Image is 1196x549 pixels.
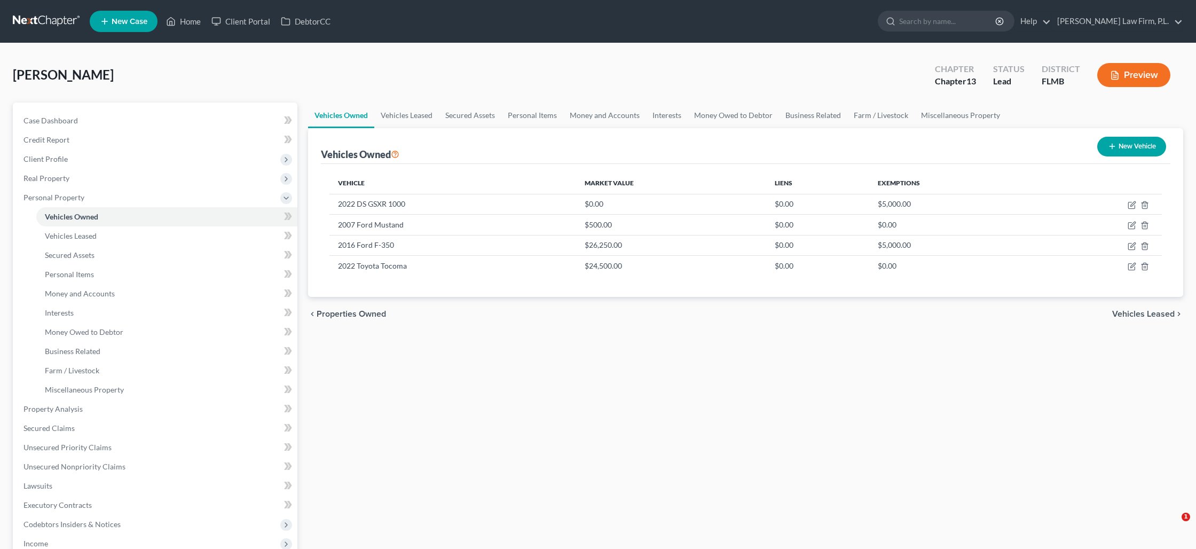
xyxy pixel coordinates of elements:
[15,476,297,496] a: Lawsuits
[15,111,297,130] a: Case Dashboard
[1112,310,1183,318] button: Vehicles Leased chevron_right
[23,500,92,509] span: Executory Contracts
[563,103,646,128] a: Money and Accounts
[45,250,95,260] span: Secured Assets
[935,75,976,88] div: Chapter
[36,246,297,265] a: Secured Assets
[501,103,563,128] a: Personal Items
[317,310,386,318] span: Properties Owned
[1042,75,1080,88] div: FLMB
[308,310,386,318] button: chevron_left Properties Owned
[1097,137,1166,156] button: New Vehicle
[45,347,100,356] span: Business Related
[276,12,336,31] a: DebtorCC
[161,12,206,31] a: Home
[869,235,1040,255] td: $5,000.00
[15,457,297,476] a: Unsecured Nonpriority Claims
[869,255,1040,276] td: $0.00
[576,172,766,194] th: Market Value
[766,255,869,276] td: $0.00
[23,539,48,548] span: Income
[23,520,121,529] span: Codebtors Insiders & Notices
[45,231,97,240] span: Vehicles Leased
[847,103,915,128] a: Farm / Livestock
[899,11,997,31] input: Search by name...
[206,12,276,31] a: Client Portal
[374,103,439,128] a: Vehicles Leased
[15,399,297,419] a: Property Analysis
[23,174,69,183] span: Real Property
[1160,513,1185,538] iframe: Intercom live chat
[576,215,766,235] td: $500.00
[23,154,68,163] span: Client Profile
[869,215,1040,235] td: $0.00
[576,194,766,214] td: $0.00
[646,103,688,128] a: Interests
[23,481,52,490] span: Lawsuits
[1097,63,1170,87] button: Preview
[36,226,297,246] a: Vehicles Leased
[1052,12,1183,31] a: [PERSON_NAME] Law Firm, P.L.
[36,207,297,226] a: Vehicles Owned
[329,215,576,235] td: 2007 Ford Mustand
[935,63,976,75] div: Chapter
[308,310,317,318] i: chevron_left
[45,327,123,336] span: Money Owed to Debtor
[23,423,75,433] span: Secured Claims
[45,270,94,279] span: Personal Items
[869,194,1040,214] td: $5,000.00
[15,438,297,457] a: Unsecured Priority Claims
[766,194,869,214] td: $0.00
[36,323,297,342] a: Money Owed to Debtor
[36,284,297,303] a: Money and Accounts
[329,172,576,194] th: Vehicle
[993,63,1025,75] div: Status
[766,172,869,194] th: Liens
[45,308,74,317] span: Interests
[23,135,69,144] span: Credit Report
[23,193,84,202] span: Personal Property
[308,103,374,128] a: Vehicles Owned
[45,289,115,298] span: Money and Accounts
[329,255,576,276] td: 2022 Toyota Tocoma
[1175,310,1183,318] i: chevron_right
[36,303,297,323] a: Interests
[993,75,1025,88] div: Lead
[23,116,78,125] span: Case Dashboard
[779,103,847,128] a: Business Related
[766,235,869,255] td: $0.00
[869,172,1040,194] th: Exemptions
[23,462,125,471] span: Unsecured Nonpriority Claims
[36,342,297,361] a: Business Related
[15,496,297,515] a: Executory Contracts
[439,103,501,128] a: Secured Assets
[36,380,297,399] a: Miscellaneous Property
[321,148,399,161] div: Vehicles Owned
[15,130,297,150] a: Credit Report
[329,194,576,214] td: 2022 DS GSXR 1000
[15,419,297,438] a: Secured Claims
[1042,63,1080,75] div: District
[45,366,99,375] span: Farm / Livestock
[45,385,124,394] span: Miscellaneous Property
[688,103,779,128] a: Money Owed to Debtor
[23,443,112,452] span: Unsecured Priority Claims
[36,361,297,380] a: Farm / Livestock
[766,215,869,235] td: $0.00
[13,67,114,82] span: [PERSON_NAME]
[1015,12,1051,31] a: Help
[112,18,147,26] span: New Case
[23,404,83,413] span: Property Analysis
[966,76,976,86] span: 13
[36,265,297,284] a: Personal Items
[329,235,576,255] td: 2016 Ford F-350
[45,212,98,221] span: Vehicles Owned
[576,235,766,255] td: $26,250.00
[576,255,766,276] td: $24,500.00
[915,103,1006,128] a: Miscellaneous Property
[1112,310,1175,318] span: Vehicles Leased
[1182,513,1190,521] span: 1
